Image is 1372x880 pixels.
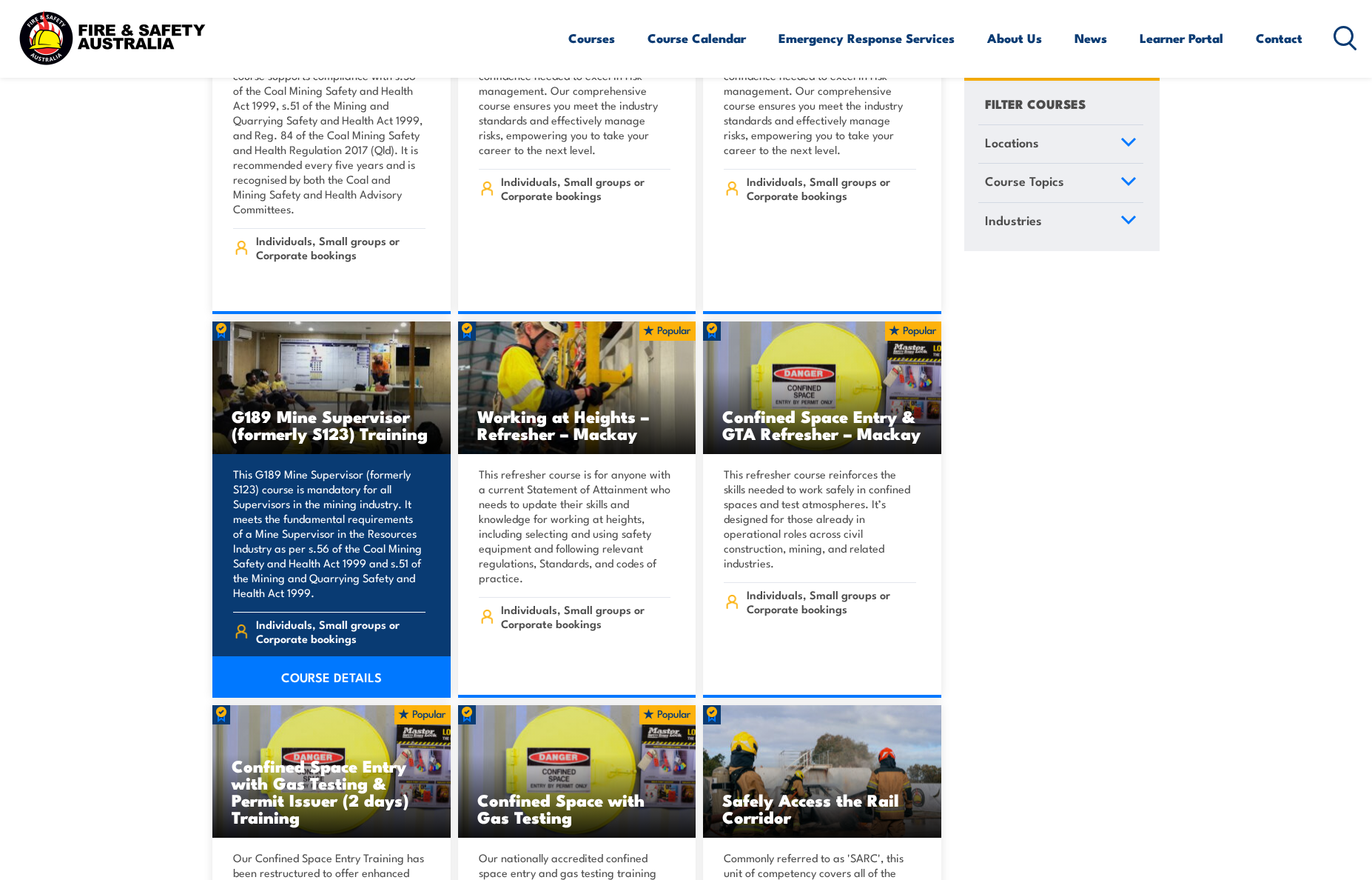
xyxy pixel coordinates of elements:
[985,93,1086,113] h4: FILTER COURSES
[985,172,1064,192] span: Course Topics
[458,705,696,839] a: Confined Space with Gas Testing
[256,233,426,261] span: Individuals, Small groups or Corporate bookings
[458,705,696,839] img: Confined Space Entry
[1075,19,1107,58] a: News
[458,321,696,455] a: Working at Heights – Refresher – Mackay
[212,656,451,698] a: COURSE DETAILS
[1140,19,1223,58] a: Learner Portal
[212,705,451,839] a: Confined Space Entry with Gas Testing & Permit Issuer (2 days) Training
[233,467,426,600] p: This G189 Mine Supervisor (formerly S123) course is mandatory for all Supervisors in the mining i...
[212,705,451,839] img: Confined Space Entry
[1256,19,1302,58] a: Contact
[256,617,426,645] span: Individuals, Small groups or Corporate bookings
[978,164,1143,203] a: Course Topics
[722,791,922,825] h3: Safely Access the Rail Corridor
[501,174,670,202] span: Individuals, Small groups or Corporate bookings
[978,125,1143,164] a: Locations
[648,19,746,58] a: Course Calendar
[747,587,916,616] span: Individuals, Small groups or Corporate bookings
[779,19,955,58] a: Emergency Response Services
[479,467,671,585] p: This refresher course is for anyone with a current Statement of Attainment who needs to update th...
[477,407,677,441] h3: Working at Heights – Refresher – Mackay
[978,203,1143,241] a: Industries
[722,407,922,441] h3: Confined Space Entry & GTA Refresher – Mackay
[987,19,1042,58] a: About Us
[233,53,426,216] p: This G189 Mine Supervisor Refresher course supports compliance with s.56 of the Coal Mining Safet...
[458,321,696,455] img: Work Safely at Heights Training (1)
[232,407,431,441] h3: G189 Mine Supervisor (formerly S123) Training
[703,705,941,839] a: Safely Access the Rail Corridor
[724,53,916,157] p: Gain the advanced skills and confidence needed to excel in risk management. Our comprehensive cou...
[747,174,916,202] span: Individuals, Small groups or Corporate bookings
[212,321,451,455] img: Standard 11 Generic Coal Mine Induction (Surface) TRAINING (1)
[212,321,451,455] a: G189 Mine Supervisor (formerly S123) Training
[703,321,941,455] img: Confined Space Entry
[724,467,916,570] p: This refresher course reinforces the skills needed to work safely in confined spaces and test atm...
[568,19,615,58] a: Courses
[501,602,670,630] span: Individuals, Small groups or Corporate bookings
[477,791,677,825] h3: Confined Space with Gas Testing
[985,210,1042,230] span: Industries
[703,705,941,839] img: Fire Team Operations
[985,133,1039,153] span: Locations
[703,321,941,455] a: Confined Space Entry & GTA Refresher – Mackay
[479,53,671,157] p: Gain the advanced skills and confidence needed to excel in risk management. Our comprehensive cou...
[232,757,431,825] h3: Confined Space Entry with Gas Testing & Permit Issuer (2 days) Training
